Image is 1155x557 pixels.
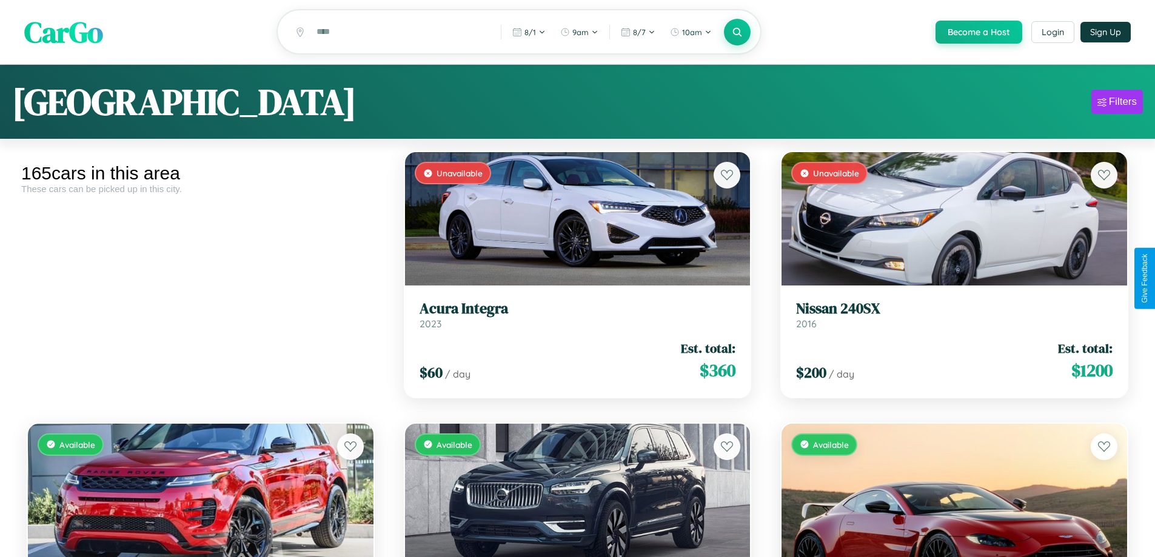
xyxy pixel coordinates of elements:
[420,318,441,330] span: 2023
[796,318,817,330] span: 2016
[700,358,735,382] span: $ 360
[936,21,1022,44] button: Become a Host
[420,300,736,318] h3: Acura Integra
[524,27,536,37] span: 8 / 1
[796,300,1113,318] h3: Nissan 240SX
[796,362,826,382] span: $ 200
[1109,96,1137,108] div: Filters
[1071,358,1113,382] span: $ 1200
[21,163,380,184] div: 165 cars in this area
[21,184,380,194] div: These cars can be picked up in this city.
[1080,22,1131,42] button: Sign Up
[1091,90,1143,114] button: Filters
[633,27,646,37] span: 8 / 7
[445,368,470,380] span: / day
[572,27,589,37] span: 9am
[24,12,103,52] span: CarGo
[1031,21,1074,43] button: Login
[813,439,849,450] span: Available
[681,339,735,357] span: Est. total:
[437,168,483,178] span: Unavailable
[59,439,95,450] span: Available
[420,362,443,382] span: $ 60
[682,27,702,37] span: 10am
[1140,254,1149,303] div: Give Feedback
[437,439,472,450] span: Available
[1058,339,1113,357] span: Est. total:
[813,168,859,178] span: Unavailable
[615,22,661,42] button: 8/7
[554,22,604,42] button: 9am
[796,300,1113,330] a: Nissan 240SX2016
[420,300,736,330] a: Acura Integra2023
[664,22,718,42] button: 10am
[12,77,357,127] h1: [GEOGRAPHIC_DATA]
[829,368,854,380] span: / day
[506,22,552,42] button: 8/1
